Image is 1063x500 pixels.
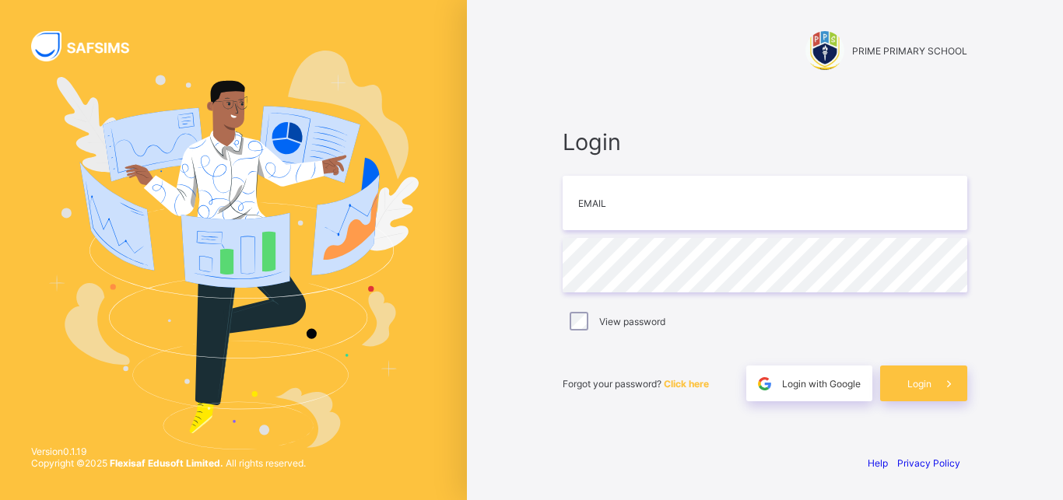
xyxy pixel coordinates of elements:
[31,457,306,469] span: Copyright © 2025 All rights reserved.
[110,457,223,469] strong: Flexisaf Edusoft Limited.
[48,51,419,449] img: Hero Image
[664,378,709,390] a: Click here
[31,446,306,457] span: Version 0.1.19
[31,31,148,61] img: SAFSIMS Logo
[868,457,888,469] a: Help
[782,378,861,390] span: Login with Google
[897,457,960,469] a: Privacy Policy
[563,378,709,390] span: Forgot your password?
[852,45,967,57] span: PRIME PRIMARY SCHOOL
[599,316,665,327] label: View password
[756,375,774,393] img: google.396cfc9801f0270233282035f929180a.svg
[907,378,931,390] span: Login
[563,128,967,156] span: Login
